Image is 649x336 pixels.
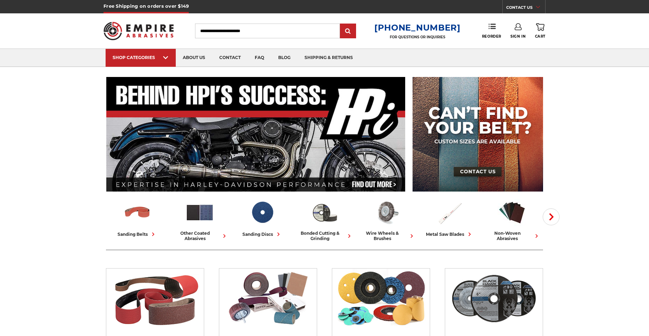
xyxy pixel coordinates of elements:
[212,49,248,67] a: contact
[103,17,174,45] img: Empire Abrasives
[435,198,464,227] img: Metal Saw Blades
[359,198,415,241] a: wire wheels & brushes
[543,208,560,225] button: Next
[223,269,314,328] img: Other Coated Abrasives
[359,231,415,241] div: wire wheels & brushes
[242,231,282,238] div: sanding discs
[535,23,546,39] a: Cart
[123,198,152,227] img: Sanding Belts
[310,198,339,227] img: Bonded Cutting & Grinding
[482,34,501,39] span: Reorder
[109,198,166,238] a: sanding belts
[248,49,271,67] a: faq
[421,198,478,238] a: metal saw blades
[426,231,473,238] div: metal saw blades
[110,269,201,328] img: Sanding Belts
[234,198,290,238] a: sanding discs
[413,77,543,192] img: promo banner for custom belts.
[296,198,353,241] a: bonded cutting & grinding
[341,24,355,38] input: Submit
[497,198,527,227] img: Non-woven Abrasives
[296,231,353,241] div: bonded cutting & grinding
[374,22,461,33] a: [PHONE_NUMBER]
[449,269,540,328] img: Bonded Cutting & Grinding
[248,198,277,227] img: Sanding Discs
[374,35,461,39] p: FOR QUESTIONS OR INQUIRIES
[506,4,545,13] a: CONTACT US
[185,198,214,227] img: Other Coated Abrasives
[113,55,169,60] div: SHOP CATEGORIES
[171,198,228,241] a: other coated abrasives
[483,198,540,241] a: non-woven abrasives
[171,231,228,241] div: other coated abrasives
[482,23,501,38] a: Reorder
[373,198,402,227] img: Wire Wheels & Brushes
[106,77,406,192] img: Banner for an interview featuring Horsepower Inc who makes Harley performance upgrades featured o...
[271,49,297,67] a: blog
[510,34,526,39] span: Sign In
[483,231,540,241] div: non-woven abrasives
[535,34,546,39] span: Cart
[297,49,360,67] a: shipping & returns
[176,49,212,67] a: about us
[118,231,157,238] div: sanding belts
[336,269,427,328] img: Sanding Discs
